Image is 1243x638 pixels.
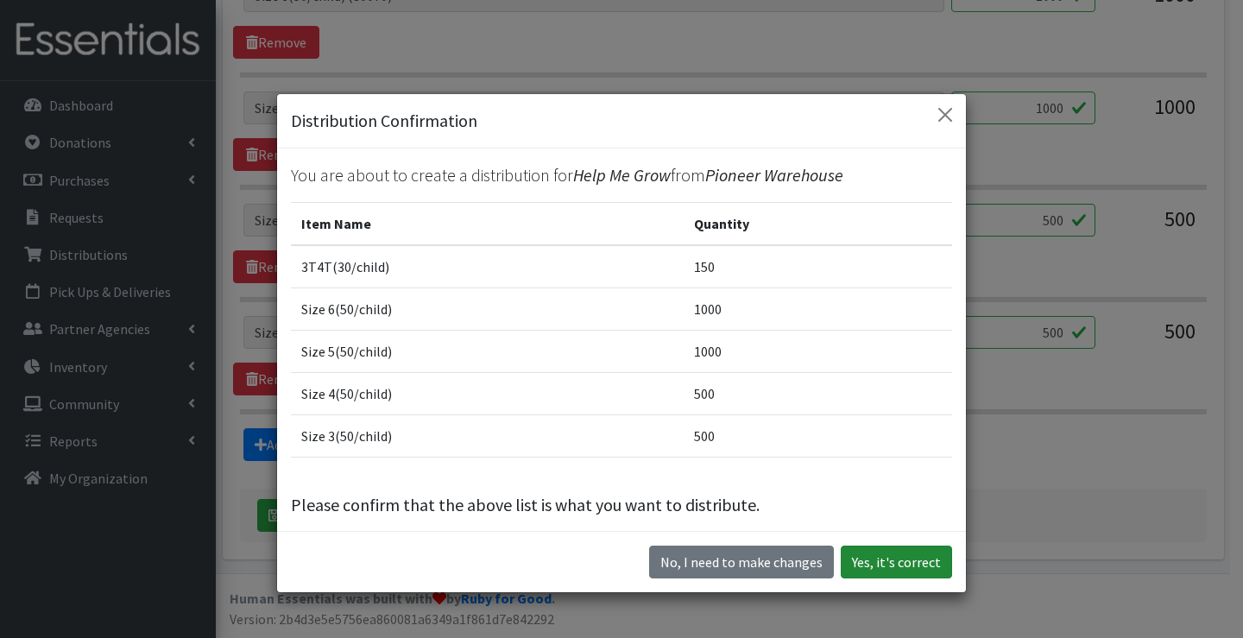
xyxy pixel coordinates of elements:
[291,245,684,288] td: 3T4T(30/child)
[684,245,952,288] td: 150
[841,546,952,578] button: Yes, it's correct
[291,492,952,518] p: Please confirm that the above list is what you want to distribute.
[684,202,952,245] th: Quantity
[291,162,952,188] p: You are about to create a distribution for from
[684,287,952,330] td: 1000
[649,546,834,578] button: No I need to make changes
[291,330,684,372] td: Size 5(50/child)
[291,287,684,330] td: Size 6(50/child)
[291,414,684,457] td: Size 3(50/child)
[684,372,952,414] td: 500
[684,330,952,372] td: 1000
[931,101,959,129] button: Close
[705,164,843,186] span: Pioneer Warehouse
[573,164,671,186] span: Help Me Grow
[291,372,684,414] td: Size 4(50/child)
[291,108,477,134] h5: Distribution Confirmation
[684,414,952,457] td: 500
[291,202,684,245] th: Item Name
